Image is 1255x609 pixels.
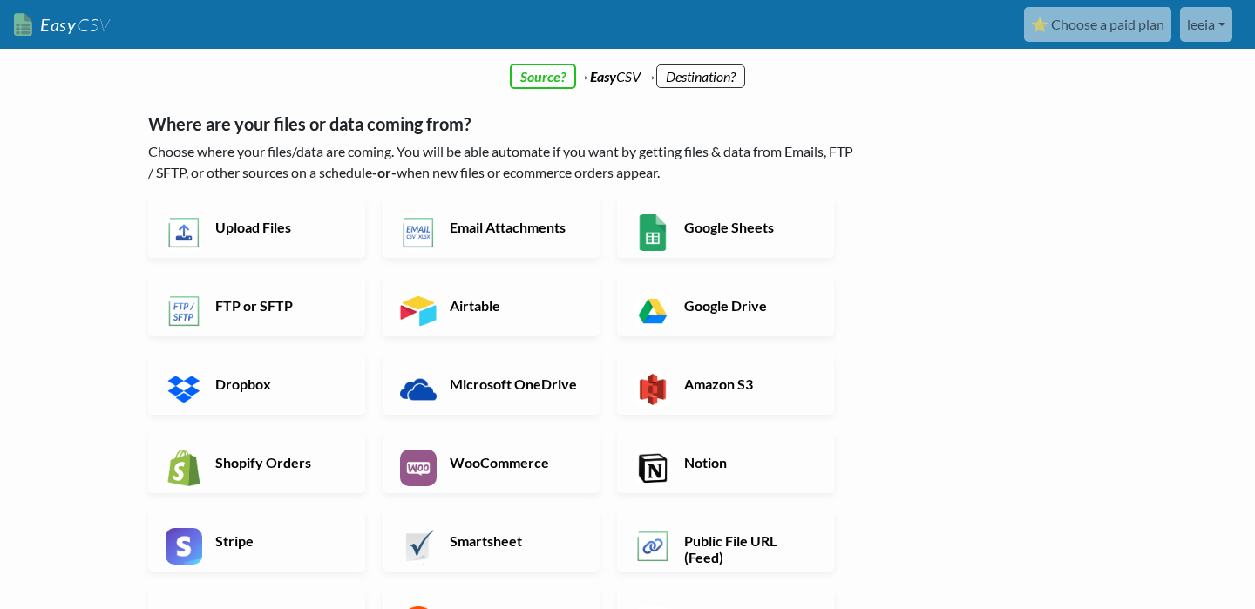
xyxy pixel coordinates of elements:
a: leeia [1180,7,1232,42]
b: -or- [372,164,397,180]
a: EasyCSV [14,7,110,43]
img: Airtable App & API [400,293,437,329]
div: → CSV → [131,49,1124,87]
a: Airtable [383,275,600,336]
img: FTP or SFTP App & API [166,293,202,329]
h5: Where are your files or data coming from? [148,113,858,134]
h6: Public File URL (Feed) [680,532,817,565]
img: Dropbox App & API [166,371,202,408]
a: Microsoft OneDrive [383,354,600,415]
a: Upload Files [148,197,365,258]
h6: Email Attachments [445,219,582,235]
img: Shopify App & API [166,450,202,486]
a: Dropbox [148,354,365,415]
h6: Amazon S3 [680,376,817,392]
h6: WooCommerce [445,454,582,470]
img: Amazon S3 App & API [634,371,671,408]
p: Choose where your files/data are coming. You will be able automate if you want by getting files &... [148,141,858,183]
h6: Stripe [211,532,348,549]
iframe: chat widget [1182,539,1238,592]
img: WooCommerce App & API [400,450,437,486]
img: Email New CSV or XLSX File App & API [400,214,437,251]
h6: Google Drive [680,297,817,314]
img: Notion App & API [634,450,671,486]
h6: Google Sheets [680,219,817,235]
a: Smartsheet [383,511,600,572]
h6: FTP or SFTP [211,297,348,314]
a: Stripe [148,511,365,572]
img: Google Drive App & API [634,293,671,329]
h6: Microsoft OneDrive [445,376,582,392]
a: Amazon S3 [617,354,834,415]
h6: Dropbox [211,376,348,392]
h6: Shopify Orders [211,454,348,470]
a: Public File URL (Feed) [617,511,834,572]
img: Google Sheets App & API [634,214,671,251]
a: FTP or SFTP [148,275,365,336]
h6: Upload Files [211,219,348,235]
a: Notion [617,432,834,493]
h6: Smartsheet [445,532,582,549]
img: Public File URL App & API [634,528,671,565]
img: Smartsheet App & API [400,528,437,565]
img: Microsoft OneDrive App & API [400,371,437,408]
a: Google Drive [617,275,834,336]
img: Upload Files App & API [166,214,202,251]
h6: Airtable [445,297,582,314]
a: Shopify Orders [148,432,365,493]
h6: Notion [680,454,817,470]
span: CSV [76,14,110,36]
a: ⭐ Choose a paid plan [1024,7,1171,42]
a: Email Attachments [383,197,600,258]
img: Stripe App & API [166,528,202,565]
a: WooCommerce [383,432,600,493]
a: Google Sheets [617,197,834,258]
